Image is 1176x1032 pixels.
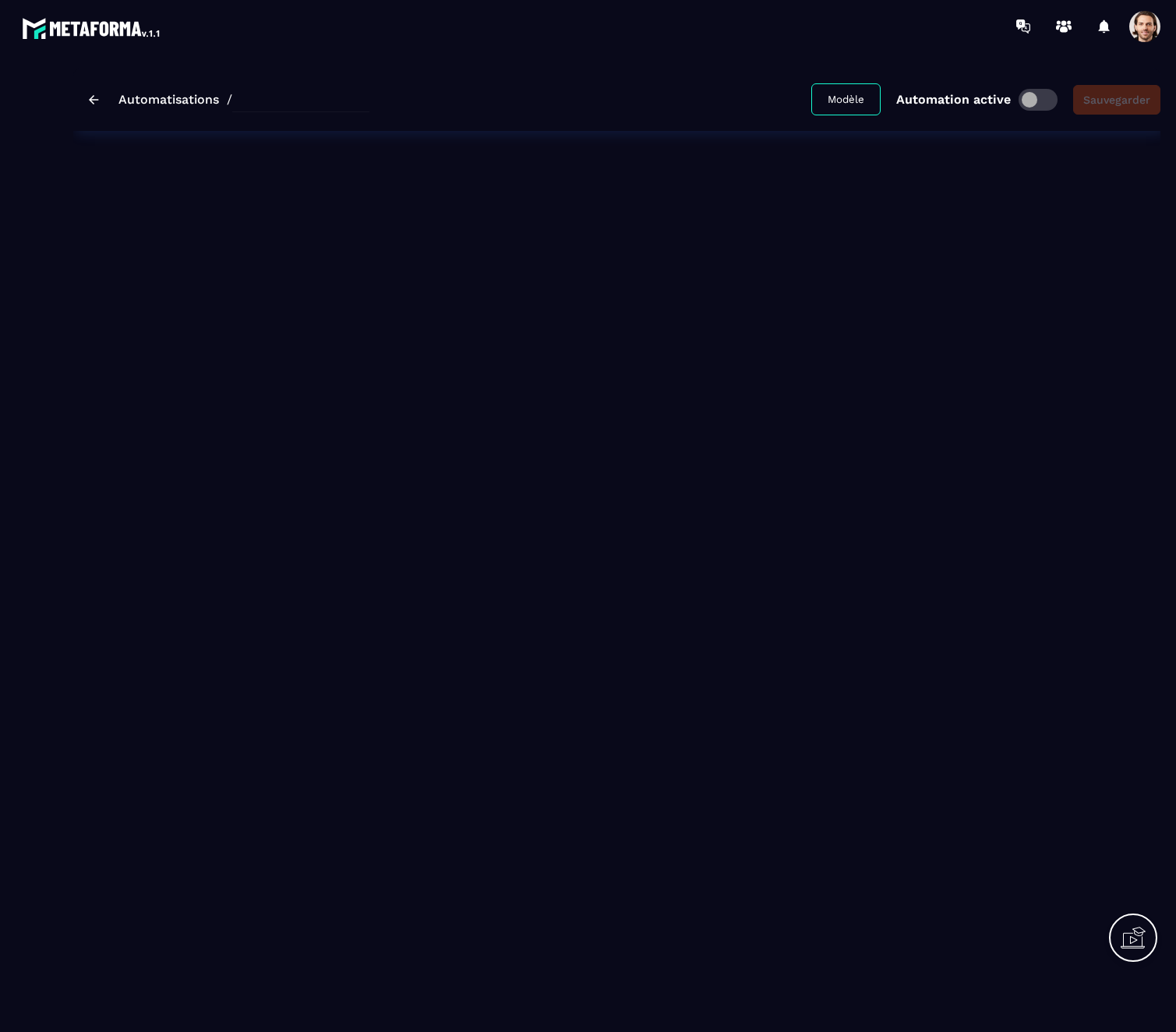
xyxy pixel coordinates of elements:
[89,95,99,104] img: arrow
[22,14,162,42] img: logo
[118,92,219,107] a: Automatisations
[811,83,881,115] button: Modèle
[896,92,1011,107] p: Automation active
[227,92,232,107] span: /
